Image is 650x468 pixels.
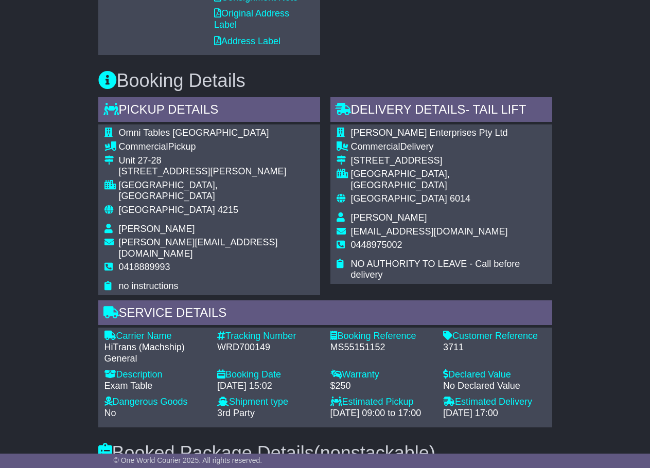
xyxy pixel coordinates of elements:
span: Commercial [119,141,168,152]
span: NO AUTHORITY TO LEAVE - Call before delivery [351,259,520,280]
span: no instructions [119,281,179,291]
div: No Declared Value [443,381,546,392]
span: No [104,408,116,418]
div: Service Details [98,300,552,328]
a: Original Address Label [214,8,289,30]
div: Booking Reference [330,331,433,342]
span: 6014 [450,193,470,204]
span: [PERSON_NAME] [351,212,427,223]
div: Unit 27-28 [119,155,314,167]
span: Omni Tables [GEOGRAPHIC_DATA] [119,128,269,138]
a: Address Label [214,36,280,46]
span: (nonstackable) [314,442,435,463]
div: MS55151152 [330,342,433,353]
div: Estimated Pickup [330,397,433,408]
div: Booking Date [217,369,320,381]
div: Tracking Number [217,331,320,342]
div: 3711 [443,342,546,353]
div: WRD700149 [217,342,320,353]
span: [PERSON_NAME][EMAIL_ADDRESS][DOMAIN_NAME] [119,237,278,259]
div: Description [104,369,207,381]
div: [STREET_ADDRESS][PERSON_NAME] [119,166,314,177]
span: [GEOGRAPHIC_DATA] [119,205,215,215]
div: [STREET_ADDRESS] [351,155,546,167]
div: Customer Reference [443,331,546,342]
span: 0418889993 [119,262,170,272]
span: [EMAIL_ADDRESS][DOMAIN_NAME] [351,226,508,237]
div: Exam Table [104,381,207,392]
div: $250 [330,381,433,392]
span: 4215 [218,205,238,215]
div: [DATE] 15:02 [217,381,320,392]
span: 3rd Party [217,408,255,418]
div: HiTrans (Machship) General [104,342,207,364]
div: [GEOGRAPHIC_DATA], [GEOGRAPHIC_DATA] [119,180,314,202]
div: Estimated Delivery [443,397,546,408]
div: Warranty [330,369,433,381]
div: Pickup Details [98,97,320,125]
div: Pickup [119,141,314,153]
div: [DATE] 17:00 [443,408,546,419]
span: - Tail Lift [465,102,526,116]
div: Shipment type [217,397,320,408]
span: [PERSON_NAME] Enterprises Pty Ltd [351,128,508,138]
h3: Booking Details [98,70,552,91]
span: Commercial [351,141,400,152]
div: [DATE] 09:00 to 17:00 [330,408,433,419]
div: Dangerous Goods [104,397,207,408]
div: [GEOGRAPHIC_DATA], [GEOGRAPHIC_DATA] [351,169,546,191]
h3: Booked Package Details [98,443,552,463]
span: [GEOGRAPHIC_DATA] [351,193,447,204]
div: Delivery [351,141,546,153]
div: Declared Value [443,369,546,381]
div: Carrier Name [104,331,207,342]
span: 0448975002 [351,240,402,250]
span: © One World Courier 2025. All rights reserved. [114,456,262,464]
div: Delivery Details [330,97,552,125]
span: [PERSON_NAME] [119,224,195,234]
